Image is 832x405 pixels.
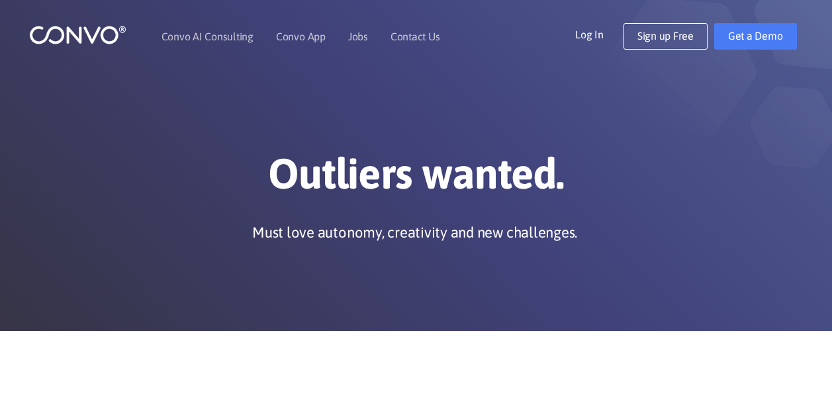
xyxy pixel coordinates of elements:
[162,31,254,42] a: Convo AI Consulting
[391,31,440,42] a: Contact Us
[575,23,624,44] a: Log In
[348,31,368,42] a: Jobs
[624,23,708,50] a: Sign up Free
[252,222,577,242] p: Must love autonomy, creativity and new challenges.
[29,24,126,45] img: logo_1.png
[714,23,797,50] a: Get a Demo
[276,31,326,42] a: Convo App
[49,148,784,209] h1: Outliers wanted.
